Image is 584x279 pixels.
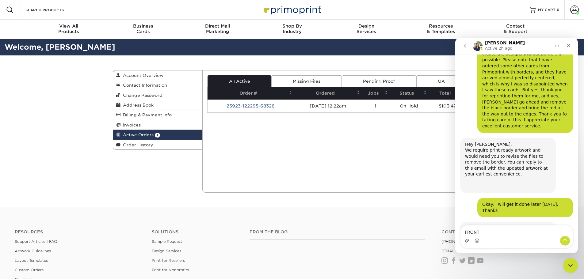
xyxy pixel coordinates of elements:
a: Account Overview [113,70,203,80]
a: Shop ByIndustry [255,20,329,39]
div: Okay. I will get it done later [DATE]. Thanks [27,164,113,176]
a: Sample Request [152,239,182,244]
td: 25923-122295-68326 [208,100,294,112]
a: Contact Information [113,80,203,90]
div: Products [32,23,106,34]
span: Account Overview [120,73,163,78]
div: Services [329,23,404,34]
span: Resources [404,23,478,29]
a: BusinessCards [106,20,180,39]
h4: Resources [15,229,143,235]
a: DesignServices [329,20,404,39]
div: Industry [255,23,329,34]
span: 1 [155,133,160,138]
a: Design Services [152,249,181,253]
a: QA [416,75,466,87]
span: Active Orders [120,132,154,137]
textarea: Message… [5,188,117,198]
div: Okay. I will get it done later [DATE]. Thanks [22,160,118,179]
th: Order # [208,87,294,100]
td: On Hold [390,100,429,112]
div: Cards [106,23,180,34]
button: Emoji picker [19,201,24,205]
input: SEARCH PRODUCTS..... [25,6,85,13]
a: [PHONE_NUMBER] [441,239,479,244]
a: Support Articles | FAQ [15,239,57,244]
h4: From the Blog [250,229,425,235]
span: Contact [478,23,553,29]
th: Total [429,87,466,100]
a: Resources& Templates [404,20,478,39]
div: & Support [478,23,553,34]
h4: Solutions [152,229,240,235]
td: 1 [362,100,390,112]
a: Pending Proof [342,75,416,87]
img: Primoprint [261,3,323,16]
a: View AllProducts [32,20,106,39]
a: Missing Files [271,75,342,87]
span: Order History [120,142,153,147]
a: Artwork Guidelines [15,249,51,253]
iframe: Intercom live chat [455,38,578,253]
span: MY CART [538,7,555,13]
a: Address Book [113,100,203,110]
a: Print for Resellers [152,258,185,263]
div: Irene says… [5,100,118,160]
div: Hey [PERSON_NAME], We require print ready artwork and would need you to revise the files to remov... [10,104,96,152]
a: Contact& Support [478,20,553,39]
a: Billing & Payment Info [113,110,203,120]
span: Design [329,23,404,29]
span: 0 [557,8,559,12]
div: Michael says… [5,160,118,184]
div: Thanks [PERSON_NAME], your order will be on HOLD until I hear back from you. [5,184,101,210]
span: Billing & Payment Info [120,112,172,117]
a: Change Password [113,90,203,100]
a: All Active [208,75,271,87]
a: Contact [441,229,569,235]
a: Direct MailMarketing [180,20,255,39]
th: Status [390,87,429,100]
a: Order History [113,140,203,149]
span: Address Book [120,103,154,107]
th: Ordered [294,87,362,100]
iframe: Intercom live chat [563,258,578,273]
button: Send a message… [105,198,115,208]
button: Upload attachment [10,201,14,205]
span: Contact Information [120,83,167,88]
td: $103.47 [429,100,466,112]
div: Hey [PERSON_NAME],We require print ready artwork and would need you to revise the files to remove... [5,100,101,156]
div: Irene says… [5,184,118,223]
th: Jobs [362,87,390,100]
span: Shop By [255,23,329,29]
span: Business [106,23,180,29]
div: Marketing [180,23,255,34]
a: Print for Nonprofits [152,268,189,272]
td: [DATE] 12:22am [294,100,362,112]
span: View All [32,23,106,29]
a: Invoices [113,120,203,130]
span: Invoices [120,123,141,127]
div: & Templates [404,23,478,34]
a: Active Orders 1 [113,130,203,140]
a: [EMAIL_ADDRESS][DOMAIN_NAME] [441,249,515,253]
span: Change Password [120,93,162,98]
span: Direct Mail [180,23,255,29]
